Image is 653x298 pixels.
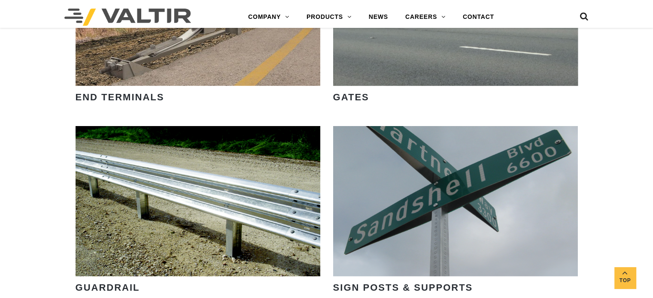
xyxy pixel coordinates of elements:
a: CAREERS [397,9,454,26]
strong: GUARDRAIL [76,282,140,293]
strong: GATES [333,92,369,102]
a: CONTACT [454,9,503,26]
a: Top [614,267,636,289]
strong: END TERMINALS [76,92,164,102]
a: COMPANY [240,9,298,26]
img: Valtir [64,9,191,26]
a: NEWS [360,9,397,26]
strong: SIGN POSTS & SUPPORTS [333,282,473,293]
span: Top [614,276,636,286]
a: PRODUCTS [298,9,360,26]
